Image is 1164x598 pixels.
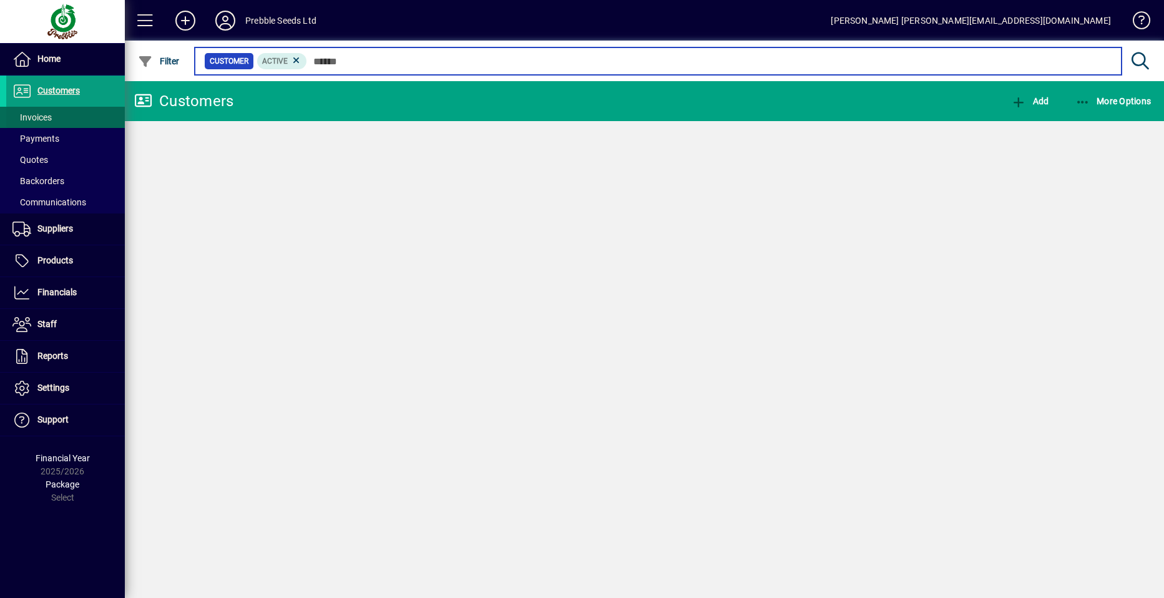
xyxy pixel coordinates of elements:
[6,341,125,372] a: Reports
[37,383,69,393] span: Settings
[6,107,125,128] a: Invoices
[210,55,248,67] span: Customer
[12,197,86,207] span: Communications
[6,245,125,277] a: Products
[262,57,288,66] span: Active
[46,479,79,489] span: Package
[12,134,59,144] span: Payments
[37,223,73,233] span: Suppliers
[37,54,61,64] span: Home
[6,128,125,149] a: Payments
[37,319,57,329] span: Staff
[134,91,233,111] div: Customers
[6,192,125,213] a: Communications
[1072,90,1155,112] button: More Options
[831,11,1111,31] div: [PERSON_NAME] [PERSON_NAME][EMAIL_ADDRESS][DOMAIN_NAME]
[257,53,307,69] mat-chip: Activation Status: Active
[1008,90,1052,112] button: Add
[6,309,125,340] a: Staff
[6,373,125,404] a: Settings
[165,9,205,32] button: Add
[6,277,125,308] a: Financials
[12,155,48,165] span: Quotes
[135,50,183,72] button: Filter
[37,351,68,361] span: Reports
[37,287,77,297] span: Financials
[205,9,245,32] button: Profile
[6,170,125,192] a: Backorders
[1123,2,1148,43] a: Knowledge Base
[138,56,180,66] span: Filter
[1075,96,1152,106] span: More Options
[37,414,69,424] span: Support
[37,255,73,265] span: Products
[1011,96,1049,106] span: Add
[6,149,125,170] a: Quotes
[12,176,64,186] span: Backorders
[36,453,90,463] span: Financial Year
[6,44,125,75] a: Home
[245,11,316,31] div: Prebble Seeds Ltd
[37,86,80,96] span: Customers
[6,213,125,245] a: Suppliers
[12,112,52,122] span: Invoices
[6,404,125,436] a: Support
